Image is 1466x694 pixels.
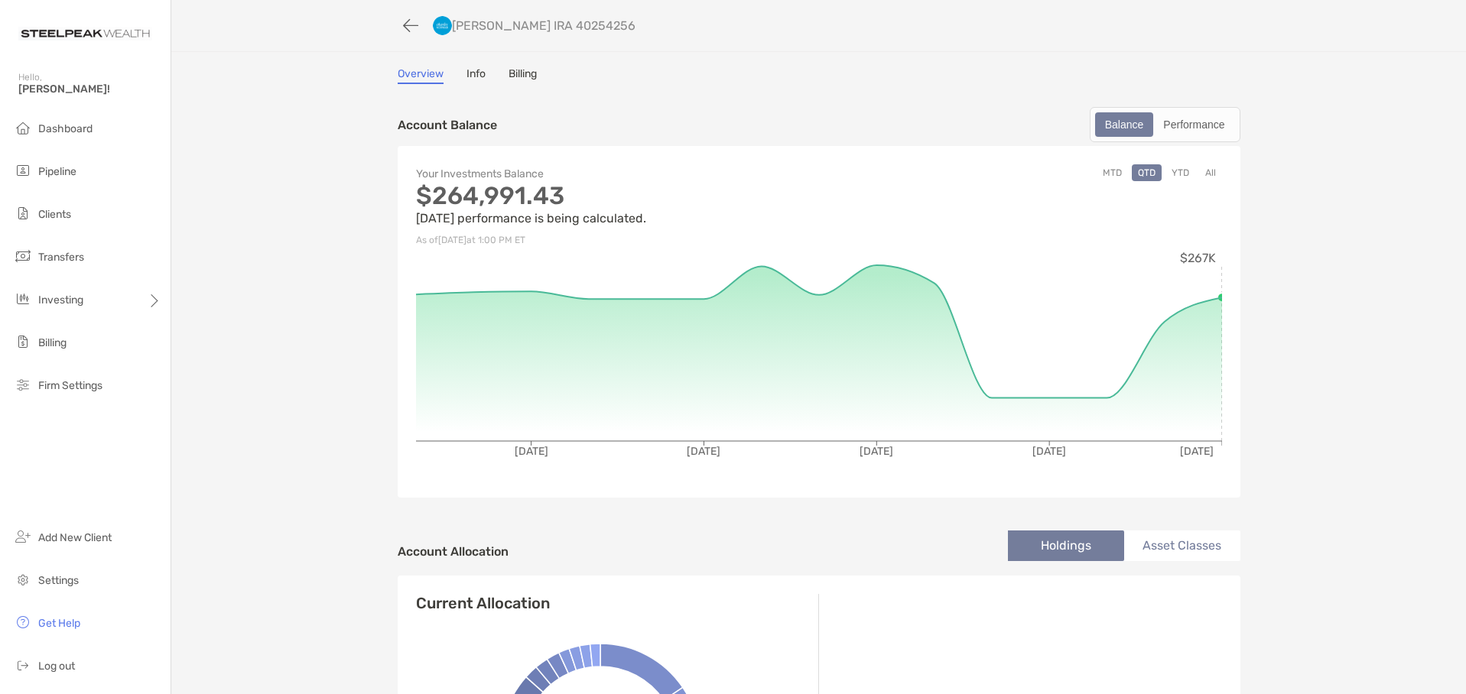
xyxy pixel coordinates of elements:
[1199,164,1222,181] button: All
[38,251,84,264] span: Transfers
[398,544,509,559] h4: Account Allocation
[1180,251,1216,265] tspan: $267K
[38,531,112,544] span: Add New Client
[398,115,497,135] p: Account Balance
[687,445,720,458] tspan: [DATE]
[509,67,537,84] a: Billing
[1032,445,1066,458] tspan: [DATE]
[1008,530,1124,561] li: Holdings
[14,161,32,180] img: pipeline icon
[433,16,452,35] img: custodian logo
[38,617,80,630] span: Get Help
[14,290,32,308] img: investing icon
[1179,445,1213,458] tspan: [DATE]
[416,594,550,612] h4: Current Allocation
[398,67,444,84] a: Overview
[18,83,161,96] span: [PERSON_NAME]!
[466,67,486,84] a: Info
[38,336,67,349] span: Billing
[38,293,83,306] span: Investing
[1097,164,1128,181] button: MTD
[14,247,32,265] img: transfers icon
[514,445,548,458] tspan: [DATE]
[38,165,76,178] span: Pipeline
[416,164,819,183] p: Your Investments Balance
[416,186,819,206] p: $264,991.43
[1132,164,1162,181] button: QTD
[1097,114,1152,135] div: Balance
[38,660,75,673] span: Log out
[14,204,32,222] img: clients icon
[860,445,893,458] tspan: [DATE]
[38,379,102,392] span: Firm Settings
[18,6,152,61] img: Zoe Logo
[14,570,32,589] img: settings icon
[38,208,71,221] span: Clients
[14,656,32,674] img: logout icon
[14,527,32,546] img: add_new_client icon
[1090,107,1240,142] div: segmented control
[452,18,635,33] p: [PERSON_NAME] IRA 40254256
[38,574,79,587] span: Settings
[14,375,32,394] img: firm-settings icon
[14,613,32,631] img: get-help icon
[416,231,819,250] p: As of [DATE] at 1:00 PM ET
[1155,114,1233,135] div: Performance
[14,332,32,351] img: billing icon
[1165,164,1195,181] button: YTD
[1124,530,1240,561] li: Asset Classes
[416,209,819,228] p: [DATE] performance is being calculated.
[14,118,32,137] img: dashboard icon
[38,122,93,135] span: Dashboard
